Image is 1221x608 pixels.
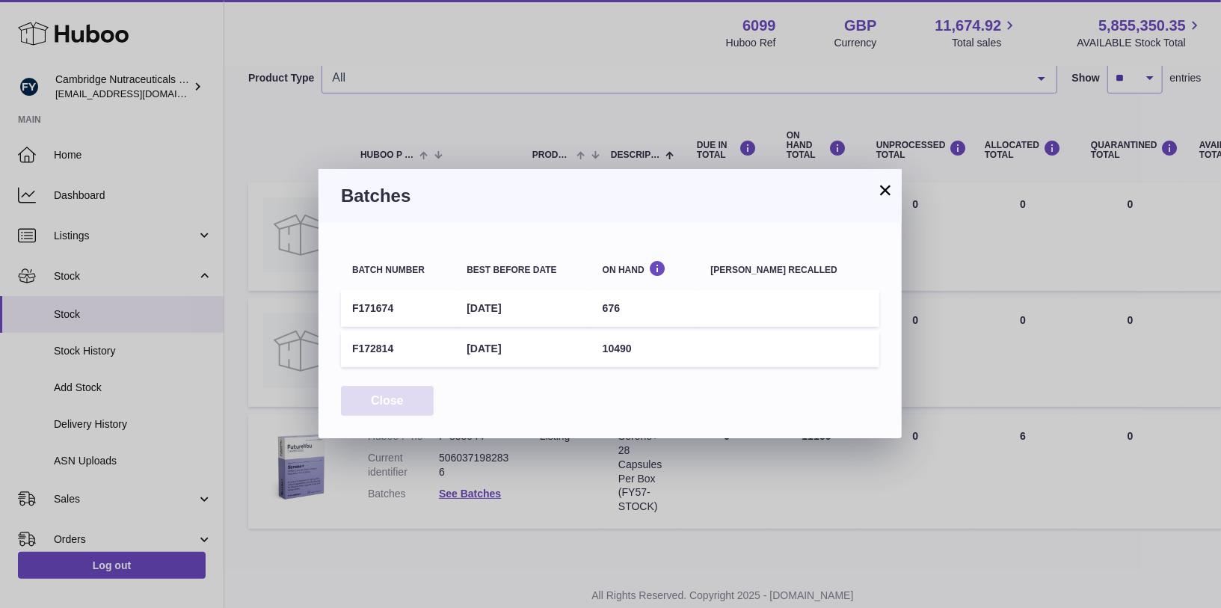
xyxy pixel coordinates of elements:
[591,290,700,327] td: 676
[603,260,689,274] div: On Hand
[455,290,591,327] td: [DATE]
[341,386,434,417] button: Close
[341,331,455,367] td: F172814
[876,181,894,199] button: ×
[352,265,444,275] div: Batch number
[591,331,700,367] td: 10490
[455,331,591,367] td: [DATE]
[341,184,879,208] h3: Batches
[341,290,455,327] td: F171674
[711,265,868,275] div: [PERSON_NAME] recalled
[467,265,579,275] div: Best before date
